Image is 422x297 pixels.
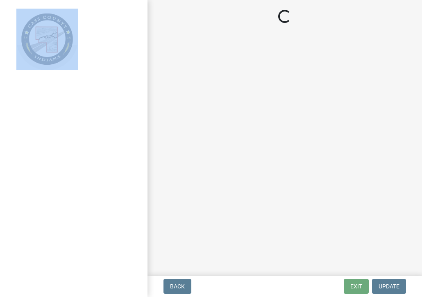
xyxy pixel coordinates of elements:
button: Update [372,279,406,294]
img: Cass County, Indiana [16,9,78,70]
button: Back [163,279,191,294]
span: Update [379,283,399,290]
button: Exit [344,279,369,294]
span: Back [170,283,185,290]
